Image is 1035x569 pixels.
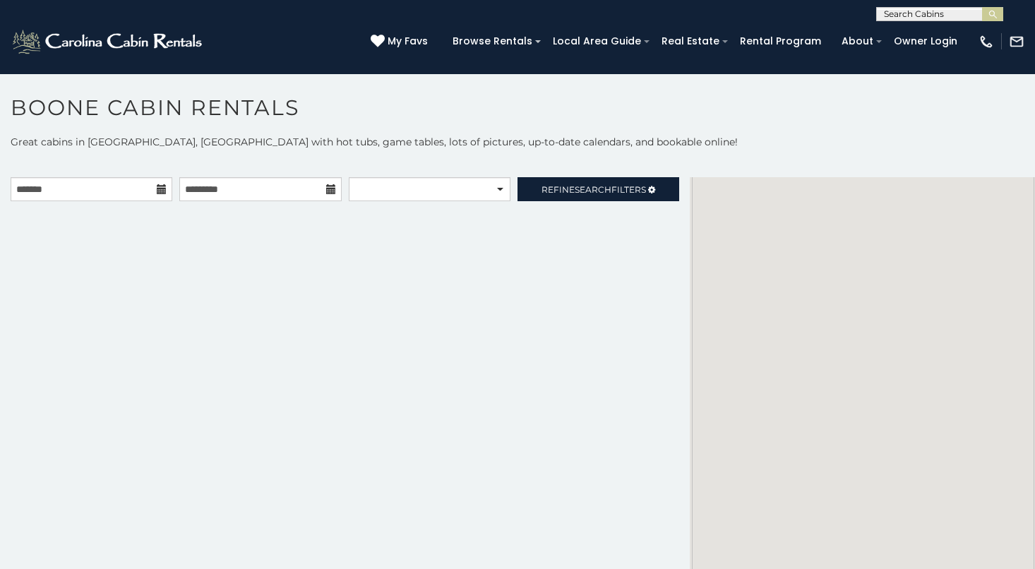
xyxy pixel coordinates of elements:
span: Search [575,184,611,195]
a: My Favs [371,34,431,49]
img: phone-regular-white.png [979,34,994,49]
a: RefineSearchFilters [517,177,679,201]
span: Refine Filters [542,184,646,195]
img: White-1-2.png [11,28,206,56]
a: Local Area Guide [546,30,648,52]
a: Owner Login [887,30,964,52]
a: Browse Rentals [445,30,539,52]
a: Rental Program [733,30,828,52]
span: My Favs [388,34,428,49]
a: Real Estate [654,30,726,52]
a: About [834,30,880,52]
img: mail-regular-white.png [1009,34,1024,49]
